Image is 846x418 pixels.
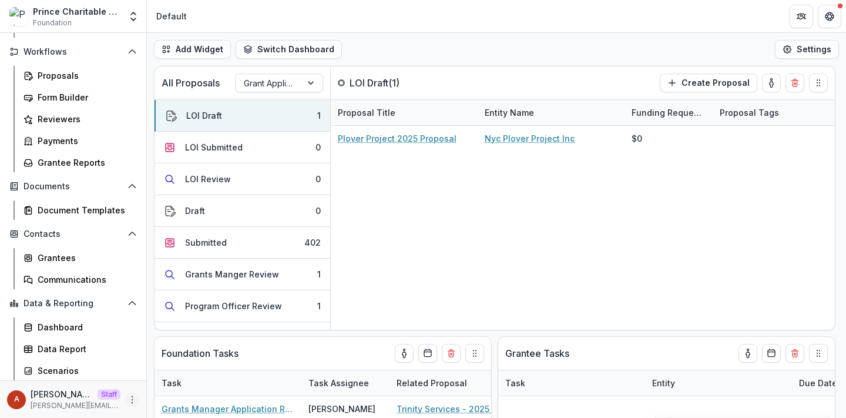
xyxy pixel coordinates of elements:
[155,132,330,163] button: LOI Submitted0
[315,205,321,217] div: 0
[5,294,142,313] button: Open Data & Reporting
[156,10,187,22] div: Default
[317,268,321,280] div: 1
[38,69,132,82] div: Proposals
[442,344,461,363] button: Delete card
[162,346,239,360] p: Foundation Tasks
[5,177,142,196] button: Open Documents
[792,377,844,389] div: Due Date
[331,106,402,119] div: Proposal Title
[38,365,132,377] div: Scenarios
[155,163,330,195] button: LOI Review0
[19,270,142,289] a: Communications
[185,205,205,217] div: Draft
[395,344,414,363] button: toggle-assigned-to-me
[5,225,142,243] button: Open Contacts
[155,370,301,396] div: Task
[125,5,142,28] button: Open entity switcher
[338,132,456,145] a: Plover Project 2025 Proposal
[762,73,781,92] button: toggle-assigned-to-me
[19,109,142,129] a: Reviewers
[645,370,792,396] div: Entity
[14,396,19,403] div: Anna
[645,377,682,389] div: Entity
[317,300,321,312] div: 1
[9,7,28,26] img: Prince Charitable Trusts Sandbox
[738,344,757,363] button: toggle-assigned-to-me
[625,100,713,125] div: Funding Requested
[125,393,139,407] button: More
[785,344,804,363] button: Delete card
[38,252,132,264] div: Grantees
[23,47,123,57] span: Workflows
[317,109,321,122] div: 1
[498,377,532,389] div: Task
[185,141,243,153] div: LOI Submitted
[152,8,192,25] nav: breadcrumb
[19,131,142,151] a: Payments
[465,344,484,363] button: Drag
[38,135,132,147] div: Payments
[155,259,330,290] button: Grants Manger Review1
[478,100,625,125] div: Entity Name
[98,389,120,400] p: Staff
[809,344,828,363] button: Drag
[418,344,437,363] button: Calendar
[331,100,478,125] div: Proposal Title
[19,153,142,172] a: Grantee Reports
[38,204,132,216] div: Document Templates
[33,18,72,28] span: Foundation
[38,321,132,333] div: Dashboard
[390,377,474,389] div: Related Proposal
[301,377,376,389] div: Task Assignee
[775,40,839,59] button: Settings
[505,346,569,360] p: Grantee Tasks
[185,173,231,185] div: LOI Review
[33,5,120,18] div: Prince Charitable Trusts Sandbox
[155,100,330,132] button: LOI Draft1
[308,403,375,415] div: [PERSON_NAME]
[155,227,330,259] button: Submitted402
[390,370,536,396] div: Related Proposal
[785,73,804,92] button: Delete card
[19,339,142,359] a: Data Report
[185,300,282,312] div: Program Officer Review
[660,73,757,92] button: Create Proposal
[304,236,321,249] div: 402
[38,91,132,103] div: Form Builder
[19,361,142,380] a: Scenarios
[625,106,713,119] div: Funding Requested
[23,182,123,192] span: Documents
[5,42,142,61] button: Open Workflows
[762,344,781,363] button: Calendar
[38,273,132,286] div: Communications
[23,229,123,239] span: Contacts
[185,236,227,249] div: Submitted
[818,5,841,28] button: Get Help
[155,195,330,227] button: Draft0
[31,388,93,400] p: [PERSON_NAME]
[23,299,123,309] span: Data & Reporting
[498,370,645,396] div: Task
[315,173,321,185] div: 0
[186,109,222,122] div: LOI Draft
[19,248,142,267] a: Grantees
[809,73,828,92] button: Drag
[301,370,390,396] div: Task Assignee
[38,113,132,125] div: Reviewers
[38,156,132,169] div: Grantee Reports
[155,290,330,322] button: Program Officer Review1
[713,106,786,119] div: Proposal Tags
[350,76,438,90] p: LOI Draft ( 1 )
[632,132,642,145] div: $0
[38,343,132,355] div: Data Report
[162,403,294,415] a: Grants Manager Application Review
[397,403,529,415] a: Trinity Services - 2025 - [GEOGRAPHIC_DATA] Grant Application
[236,40,342,59] button: Switch Dashboard
[790,5,813,28] button: Partners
